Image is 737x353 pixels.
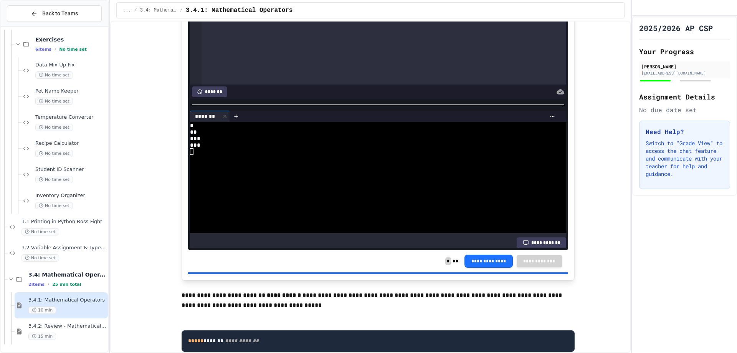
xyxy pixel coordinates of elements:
div: [PERSON_NAME] [641,63,728,70]
span: / [180,7,183,13]
span: / [134,7,137,13]
span: No time set [21,254,59,262]
span: No time set [35,202,73,209]
span: No time set [35,124,73,131]
span: No time set [59,47,87,52]
span: 3.4.1: Mathematical Operators [186,6,292,15]
span: 2 items [28,282,45,287]
span: Student ID Scanner [35,166,106,173]
h2: Assignment Details [639,91,730,102]
span: Back to Teams [42,10,78,18]
span: • [48,281,49,287]
div: No due date set [639,105,730,114]
span: No time set [21,228,59,235]
span: 10 min [28,307,56,314]
span: 3.1 Printing in Python Boss Fight [21,219,106,225]
span: Inventory Organizer [35,192,106,199]
p: Switch to "Grade View" to access the chat feature and communicate with your teacher for help and ... [646,139,724,178]
span: 25 min total [52,282,81,287]
span: 15 min [28,333,56,340]
span: 3.4: Mathematical Operators [140,7,177,13]
span: 6 items [35,47,51,52]
h3: Need Help? [646,127,724,136]
span: 3.4.2: Review - Mathematical Operators [28,323,106,330]
h1: 2025/2026 AP CSP [639,23,713,33]
span: 3.2 Variable Assignment & Type Boss Fight [21,245,106,251]
span: 3.4: Mathematical Operators [28,271,106,278]
span: No time set [35,71,73,79]
span: Temperature Converter [35,114,106,121]
span: Exercises [35,36,106,43]
span: Data Mix-Up Fix [35,62,106,68]
span: ... [123,7,131,13]
span: No time set [35,98,73,105]
div: [EMAIL_ADDRESS][DOMAIN_NAME] [641,70,728,76]
span: No time set [35,176,73,183]
span: • [55,46,56,52]
span: 3.4.1: Mathematical Operators [28,297,106,303]
span: No time set [35,150,73,157]
span: Pet Name Keeper [35,88,106,94]
span: Recipe Calculator [35,140,106,147]
h2: Your Progress [639,46,730,57]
